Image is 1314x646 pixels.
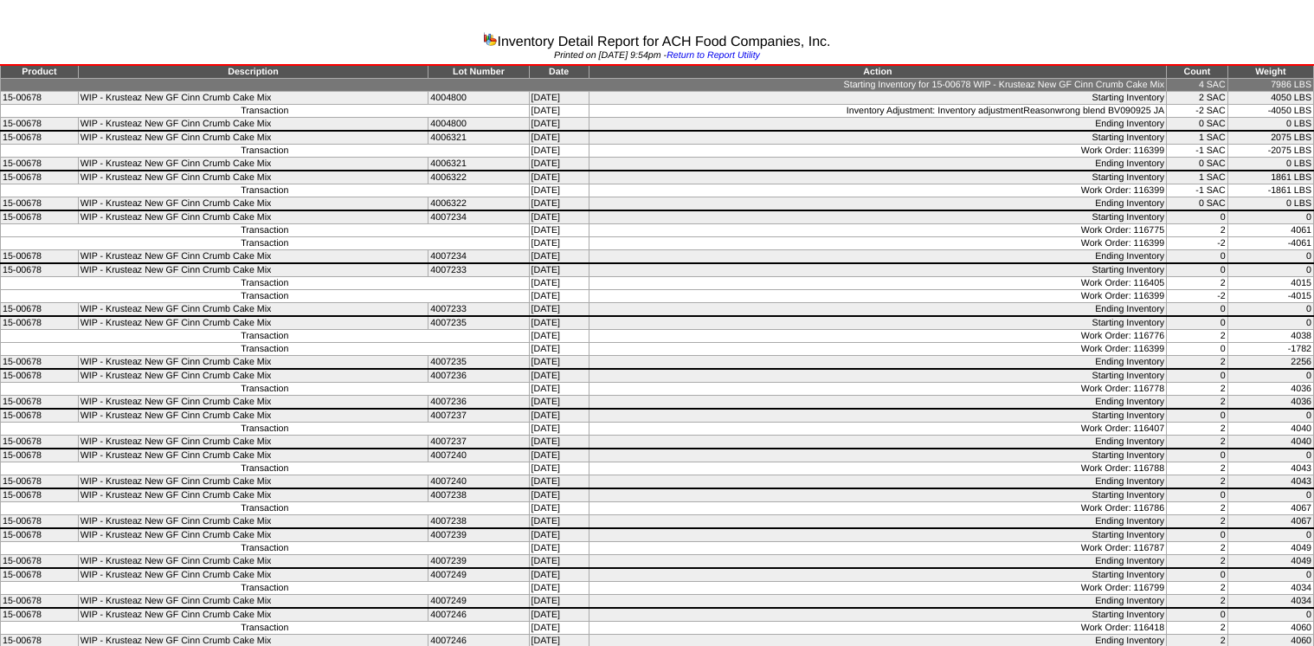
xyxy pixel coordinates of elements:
[1227,184,1313,197] td: -1861 LBS
[589,423,1166,436] td: Work Order: 116407
[1167,515,1228,529] td: 2
[1,290,530,303] td: Transaction
[529,145,589,158] td: [DATE]
[1227,622,1313,635] td: 4060
[1,622,530,635] td: Transaction
[1227,462,1313,475] td: 4043
[1,171,79,184] td: 15-00678
[1167,224,1228,237] td: 2
[1167,303,1228,317] td: 0
[78,92,428,105] td: WIP - Krusteaz New GF Cinn Crumb Cake Mix
[529,330,589,343] td: [DATE]
[78,118,428,132] td: WIP - Krusteaz New GF Cinn Crumb Cake Mix
[1227,475,1313,489] td: 4043
[428,369,529,383] td: 4007236
[667,50,760,61] a: Return to Report Utility
[428,475,529,489] td: 4007240
[1167,171,1228,184] td: 1 SAC
[589,528,1166,542] td: Starting Inventory
[589,316,1166,330] td: Starting Inventory
[1,515,79,529] td: 15-00678
[1,184,530,197] td: Transaction
[1227,158,1313,171] td: 0 LBS
[529,316,589,330] td: [DATE]
[529,277,589,290] td: [DATE]
[589,409,1166,423] td: Starting Inventory
[1227,488,1313,502] td: 0
[529,423,589,436] td: [DATE]
[428,449,529,462] td: 4007240
[529,396,589,410] td: [DATE]
[1227,171,1313,184] td: 1861 LBS
[1,158,79,171] td: 15-00678
[78,396,428,410] td: WIP - Krusteaz New GF Cinn Crumb Cake Mix
[1,224,530,237] td: Transaction
[1167,316,1228,330] td: 0
[1167,449,1228,462] td: 0
[589,171,1166,184] td: Starting Inventory
[1167,608,1228,622] td: 0
[78,210,428,224] td: WIP - Krusteaz New GF Cinn Crumb Cake Mix
[1,568,79,582] td: 15-00678
[428,92,529,105] td: 4004800
[589,343,1166,356] td: Work Order: 116399
[1227,316,1313,330] td: 0
[1,502,530,515] td: Transaction
[483,32,497,46] img: graph.gif
[589,542,1166,555] td: Work Order: 116787
[1,131,79,145] td: 15-00678
[529,105,589,118] td: [DATE]
[1,542,530,555] td: Transaction
[1227,330,1313,343] td: 4038
[529,608,589,622] td: [DATE]
[1167,158,1228,171] td: 0 SAC
[428,197,529,211] td: 4006322
[529,515,589,529] td: [DATE]
[428,131,529,145] td: 4006321
[589,184,1166,197] td: Work Order: 116399
[1167,237,1228,250] td: -2
[529,92,589,105] td: [DATE]
[589,396,1166,410] td: Ending Inventory
[1227,92,1313,105] td: 4050 LBS
[529,303,589,317] td: [DATE]
[1,263,79,277] td: 15-00678
[1227,65,1313,79] td: Weight
[589,210,1166,224] td: Starting Inventory
[1227,224,1313,237] td: 4061
[1,528,79,542] td: 15-00678
[529,449,589,462] td: [DATE]
[589,131,1166,145] td: Starting Inventory
[1227,263,1313,277] td: 0
[529,383,589,396] td: [DATE]
[589,502,1166,515] td: Work Order: 116786
[1227,502,1313,515] td: 4067
[78,263,428,277] td: WIP - Krusteaz New GF Cinn Crumb Cake Mix
[428,515,529,529] td: 4007238
[1227,542,1313,555] td: 4049
[529,369,589,383] td: [DATE]
[589,488,1166,502] td: Starting Inventory
[78,608,428,622] td: WIP - Krusteaz New GF Cinn Crumb Cake Mix
[1227,595,1313,609] td: 4034
[428,158,529,171] td: 4006321
[78,515,428,529] td: WIP - Krusteaz New GF Cinn Crumb Cake Mix
[1167,488,1228,502] td: 0
[529,542,589,555] td: [DATE]
[1167,595,1228,609] td: 2
[1167,79,1228,92] td: 4 SAC
[1167,462,1228,475] td: 2
[589,65,1166,79] td: Action
[78,158,428,171] td: WIP - Krusteaz New GF Cinn Crumb Cake Mix
[1227,515,1313,529] td: 4067
[1227,369,1313,383] td: 0
[1227,145,1313,158] td: -2075 LBS
[1167,184,1228,197] td: -1 SAC
[589,158,1166,171] td: Ending Inventory
[529,224,589,237] td: [DATE]
[1,608,79,622] td: 15-00678
[529,622,589,635] td: [DATE]
[1227,568,1313,582] td: 0
[1167,582,1228,595] td: 2
[1167,105,1228,118] td: -2 SAC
